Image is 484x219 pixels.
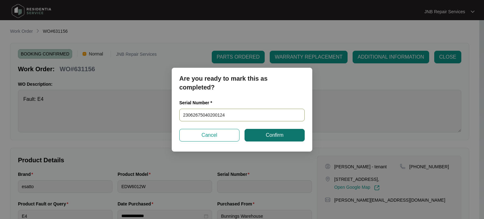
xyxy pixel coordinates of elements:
[245,129,305,141] button: Confirm
[179,100,217,106] label: Serial Number *
[179,129,239,141] button: Cancel
[179,74,305,83] p: Are you ready to mark this as
[266,131,283,139] span: Confirm
[179,83,305,92] p: completed?
[202,131,217,139] span: Cancel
